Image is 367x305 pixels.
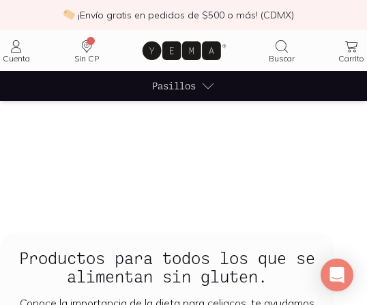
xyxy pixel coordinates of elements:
img: check [63,8,75,20]
h1: Productos para todos los que se alimentan sin gluten. [16,249,318,285]
span: Carrito [338,53,364,63]
span: Cuenta [3,53,30,63]
a: Dirección no especificada [70,38,103,63]
span: Pasillos [152,78,196,93]
span: Buscar [269,53,295,63]
div: Open Intercom Messenger [321,259,353,291]
a: Buscar [265,38,298,63]
a: Carrito [336,38,367,63]
span: Sin CP [74,53,99,63]
p: ¡Envío gratis en pedidos de $500 o más! (CDMX) [78,8,294,22]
